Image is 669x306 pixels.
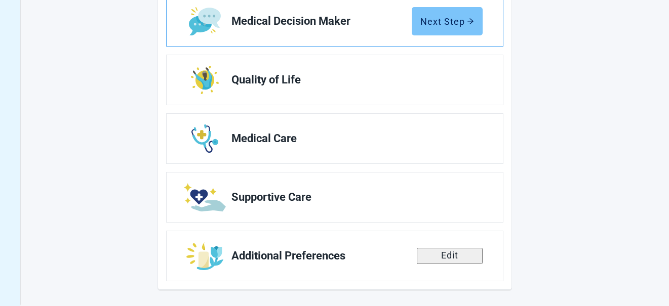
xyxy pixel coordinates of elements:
[167,172,503,222] a: Edit Supportive Care section
[417,248,483,264] button: Edit
[467,18,474,25] span: arrow-right
[441,250,458,260] div: Edit
[412,7,483,35] button: Next Steparrow-right
[231,250,417,262] span: Additional Preferences
[167,114,503,163] a: Edit Medical Care section
[231,133,475,145] span: Medical Care
[231,191,475,203] span: Supportive Care
[231,15,412,27] span: Medical Decision Maker
[231,74,475,86] span: Quality of Life
[167,55,503,105] a: Edit Quality of Life section
[167,231,503,281] a: Edit Additional Preferences section
[420,16,474,26] div: Next Step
